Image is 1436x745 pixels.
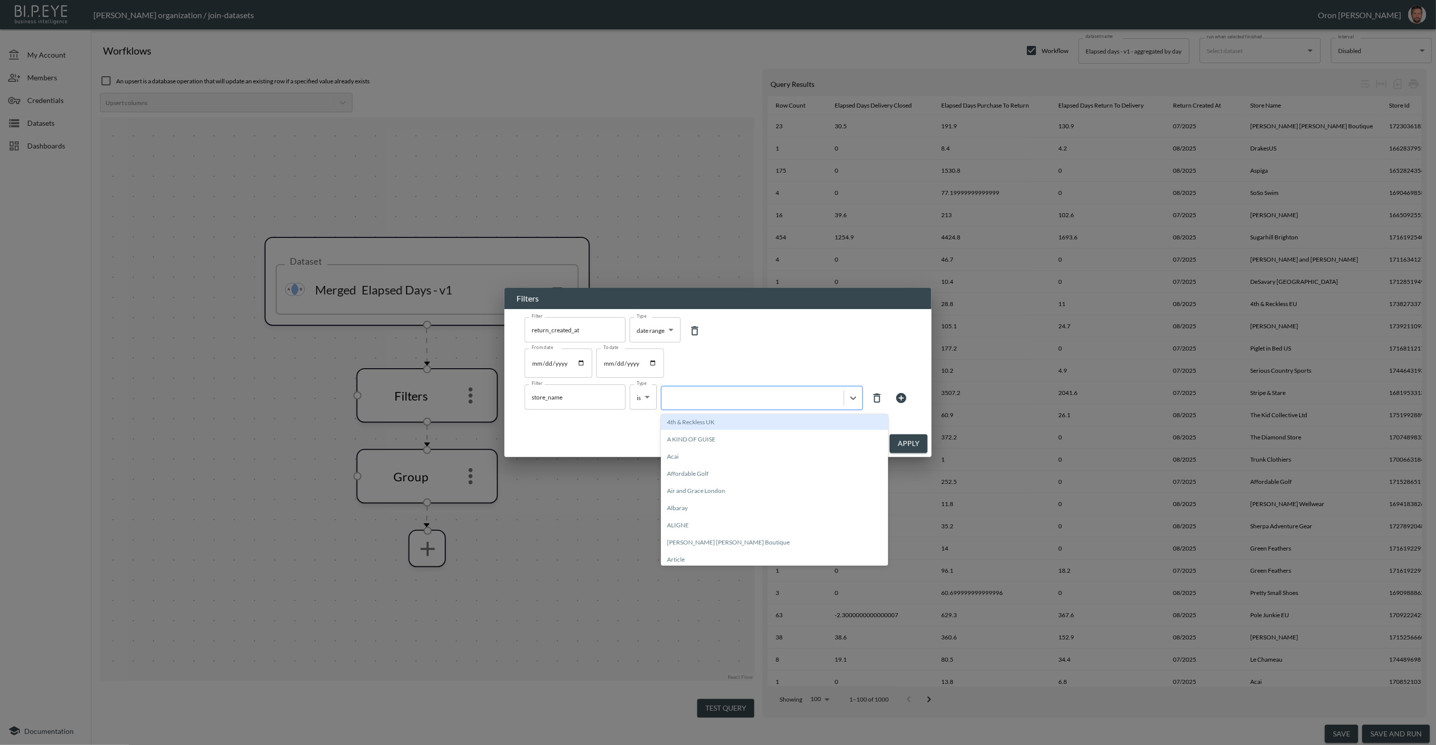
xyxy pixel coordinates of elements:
div: Albaray [661,500,888,516]
div: Article [661,552,888,567]
span: Affordable Golf [661,466,888,483]
label: Type [637,313,647,319]
div: Air and Grace London [661,483,888,499]
div: Acai [661,449,888,464]
span: A KIND OF GUISE [661,431,888,449]
span: date range [637,327,664,334]
div: A KIND OF GUISE [661,431,888,447]
span: Acai [661,449,888,466]
button: Apply [890,434,928,453]
span: 4th & Reckless UK [661,414,888,431]
div: Affordable Golf [661,466,888,481]
input: Filter [529,389,606,405]
label: From date [532,344,553,351]
span: is [637,394,641,402]
label: To date [603,344,619,351]
div: [PERSON_NAME] [PERSON_NAME] Boutique [661,534,888,550]
span: Anne Louise Boutique [661,534,888,552]
h2: Filters [504,288,932,309]
label: Filter [532,380,543,386]
span: Air and Grace London [661,483,888,500]
div: ALIGNE [661,517,888,533]
div: 4th & Reckless UK [661,414,888,430]
span: ALIGNE [661,517,888,534]
input: Filter [529,322,606,338]
label: Filter [532,313,543,319]
span: Albaray [661,500,888,517]
span: Article [661,552,888,569]
label: Type [637,380,647,386]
